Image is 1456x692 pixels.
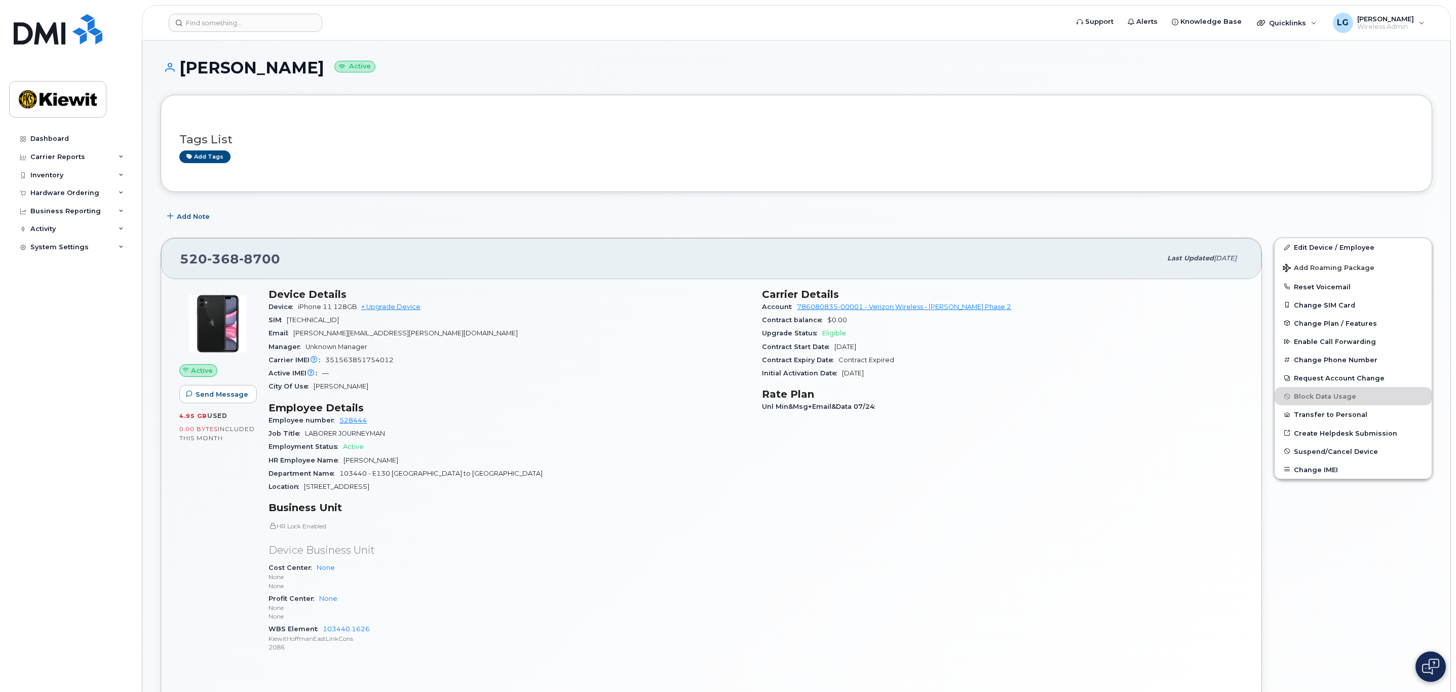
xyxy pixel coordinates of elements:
[1275,314,1432,332] button: Change Plan / Features
[269,502,750,514] h3: Business Unit
[325,356,394,364] span: 351563851754012
[304,483,369,490] span: [STREET_ADDRESS]
[1275,278,1432,296] button: Reset Voicemail
[762,356,838,364] span: Contract Expiry Date
[762,329,822,337] span: Upgrade Status
[239,251,280,266] span: 8700
[314,382,368,390] span: [PERSON_NAME]
[1294,319,1377,327] span: Change Plan / Features
[1275,460,1432,479] button: Change IMEI
[1275,296,1432,314] button: Change SIM Card
[180,251,280,266] span: 520
[838,356,894,364] span: Contract Expired
[293,329,518,337] span: [PERSON_NAME][EMAIL_ADDRESS][PERSON_NAME][DOMAIN_NAME]
[1275,369,1432,387] button: Request Account Change
[269,595,319,602] span: Profit Center
[269,572,750,581] p: None
[269,402,750,414] h3: Employee Details
[322,369,329,377] span: —
[1275,424,1432,442] a: Create Helpdesk Submission
[827,316,847,324] span: $0.00
[1422,659,1439,675] img: Open chat
[179,426,218,433] span: 0.00 Bytes
[1294,447,1378,455] span: Suspend/Cancel Device
[269,582,750,590] p: None
[269,303,298,311] span: Device
[269,625,323,633] span: WBS Element
[179,412,207,419] span: 4.95 GB
[269,634,750,643] p: KiewitHoffmanEastLinkCons
[305,430,385,437] span: LABORER JOURNEYMAN
[269,356,325,364] span: Carrier IMEI
[317,564,335,571] a: None
[269,316,287,324] span: SIM
[1294,338,1376,345] span: Enable Call Forwarding
[269,483,304,490] span: Location
[269,329,293,337] span: Email
[1275,405,1432,424] button: Transfer to Personal
[762,303,797,311] span: Account
[334,61,375,72] small: Active
[1275,257,1432,278] button: Add Roaming Package
[1275,442,1432,460] button: Suspend/Cancel Device
[177,212,210,221] span: Add Note
[298,303,357,311] span: iPhone 11 128GB
[339,470,543,477] span: 103440 - E130 [GEOGRAPHIC_DATA] to [GEOGRAPHIC_DATA]
[269,643,750,651] p: 2086
[269,443,343,450] span: Employment Status
[179,133,1413,146] h3: Tags List
[269,288,750,300] h3: Device Details
[179,425,255,442] span: included this month
[762,316,827,324] span: Contract balance
[161,207,218,225] button: Add Note
[269,470,339,477] span: Department Name
[196,390,248,399] span: Send Message
[191,366,213,375] span: Active
[269,343,305,351] span: Manager
[762,403,880,410] span: Unl Min&Msg+Email&Data 07/24
[179,385,257,403] button: Send Message
[762,343,834,351] span: Contract Start Date
[1275,332,1432,351] button: Enable Call Forwarding
[305,343,367,351] span: Unknown Manager
[1275,387,1432,405] button: Block Data Usage
[179,150,231,163] a: Add tags
[339,416,367,424] a: 528444
[269,382,314,390] span: City Of Use
[319,595,337,602] a: None
[161,59,1432,76] h1: [PERSON_NAME]
[269,369,322,377] span: Active IMEI
[762,369,842,377] span: Initial Activation Date
[269,430,305,437] span: Job Title
[1214,254,1237,262] span: [DATE]
[269,612,750,621] p: None
[269,603,750,612] p: None
[842,369,864,377] span: [DATE]
[834,343,856,351] span: [DATE]
[269,564,317,571] span: Cost Center
[287,316,339,324] span: [TECHNICAL_ID]
[1167,254,1214,262] span: Last updated
[269,522,750,530] p: HR Lock Enabled
[269,456,343,464] span: HR Employee Name
[269,416,339,424] span: Employee number
[797,303,1011,311] a: 786080835-00001 - Verizon Wireless - [PERSON_NAME] Phase 2
[343,443,364,450] span: Active
[269,543,750,558] p: Device Business Unit
[1275,351,1432,369] button: Change Phone Number
[343,456,398,464] span: [PERSON_NAME]
[1283,264,1374,274] span: Add Roaming Package
[323,625,370,633] a: 103440.1626
[207,251,239,266] span: 368
[361,303,420,311] a: + Upgrade Device
[822,329,846,337] span: Eligible
[762,388,1243,400] h3: Rate Plan
[187,293,248,354] img: iPhone_11.jpg
[207,412,227,419] span: used
[762,288,1243,300] h3: Carrier Details
[1275,238,1432,256] a: Edit Device / Employee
